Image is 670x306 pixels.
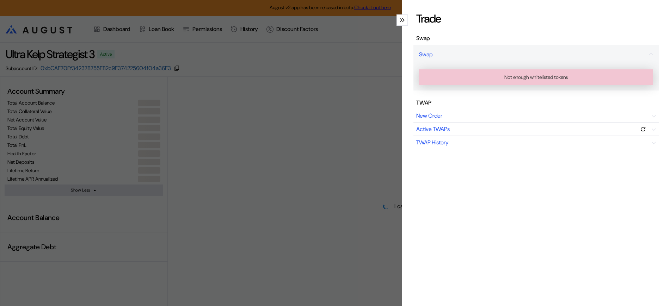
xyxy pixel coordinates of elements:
[416,11,441,26] div: Trade
[504,72,568,82] div: Not enough whitelisted tokens
[416,125,450,133] div: Active TWAPs
[416,139,449,146] div: TWAP History
[416,99,431,106] div: TWAP
[416,35,430,42] div: Swap
[416,112,442,119] div: New Order
[419,51,432,58] div: Swap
